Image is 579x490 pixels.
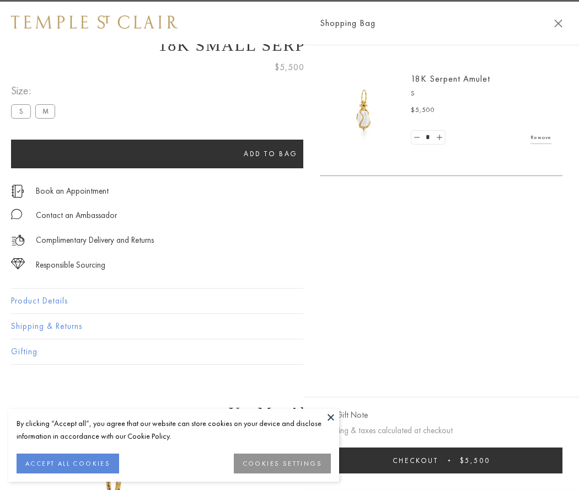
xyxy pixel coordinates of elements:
div: Contact an Ambassador [36,209,117,222]
img: P51836-E11SERPPV [331,77,397,143]
button: Checkout $5,500 [320,448,562,473]
a: Set quantity to 0 [411,131,422,145]
h3: You May Also Like [28,404,551,422]
button: ACCEPT ALL COOKIES [17,454,119,473]
p: S [411,88,551,99]
button: Close Shopping Bag [554,19,562,28]
span: Checkout [393,456,438,465]
span: Size: [11,82,60,100]
span: Add to bag [244,149,298,158]
button: Product Details [11,289,568,313]
button: Add Gift Note [320,408,368,422]
p: Complimentary Delivery and Returns [36,233,154,247]
a: Remove [530,131,551,143]
img: MessageIcon-01_2.svg [11,209,22,220]
span: $5,500 [275,60,304,74]
button: COOKIES SETTINGS [234,454,331,473]
div: Responsible Sourcing [36,258,105,272]
img: Temple St. Clair [11,15,178,29]
a: Set quantity to 2 [433,131,444,145]
button: Add to bag [11,140,530,168]
div: By clicking “Accept all”, you agree that our website can store cookies on your device and disclos... [17,417,331,443]
a: Book an Appointment [36,185,109,197]
img: icon_sourcing.svg [11,258,25,269]
h1: 18K Small Serpent Amulet [11,36,568,55]
span: $5,500 [411,105,435,116]
p: Shipping & taxes calculated at checkout [320,424,562,438]
label: M [35,104,55,118]
a: 18K Serpent Amulet [411,73,490,84]
img: icon_appointment.svg [11,185,24,198]
img: icon_delivery.svg [11,233,25,247]
button: Shipping & Returns [11,314,568,339]
span: Shopping Bag [320,16,376,30]
span: $5,500 [460,456,490,465]
button: Gifting [11,339,568,364]
label: S [11,104,31,118]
